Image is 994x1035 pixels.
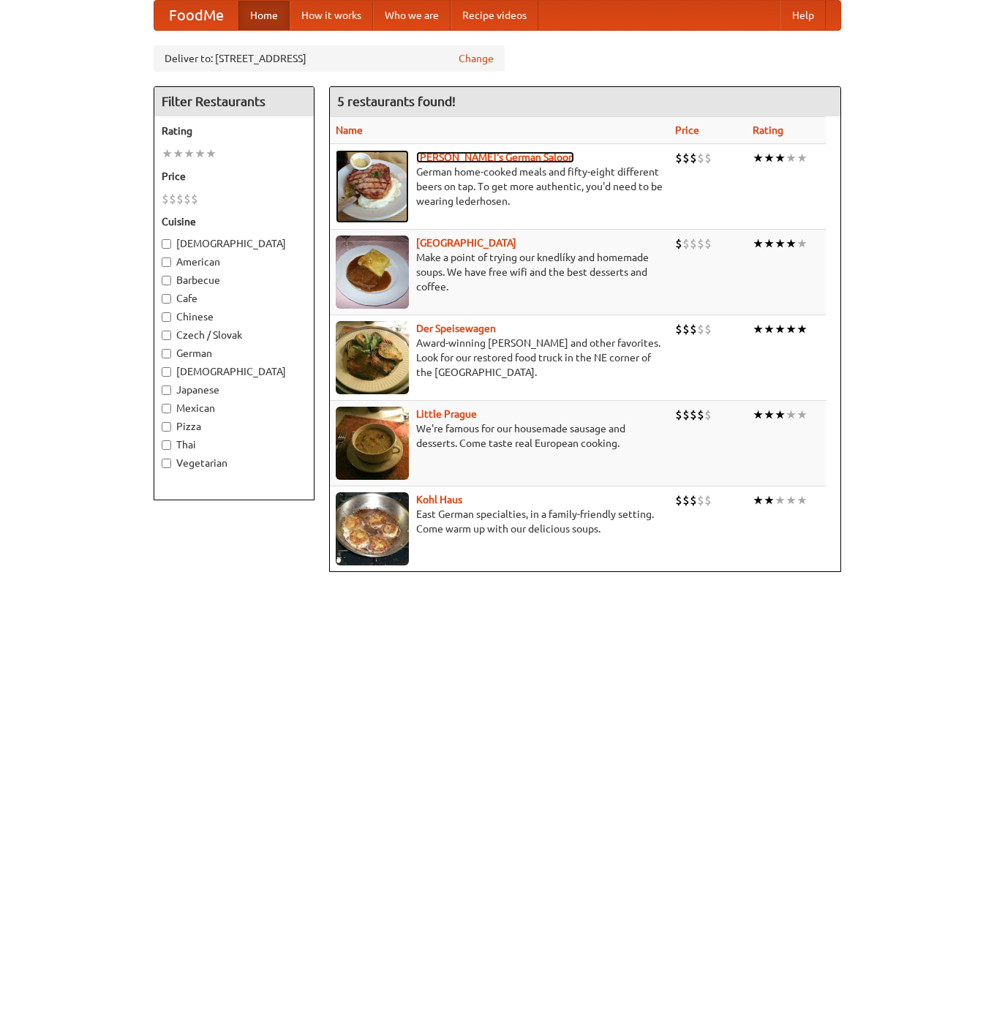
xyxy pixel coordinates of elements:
[764,321,775,337] li: ★
[162,169,306,184] h5: Price
[690,492,697,508] li: $
[336,407,409,480] img: littleprague.jpg
[162,312,171,322] input: Chinese
[162,309,306,324] label: Chinese
[704,150,712,166] li: $
[184,191,191,207] li: $
[675,407,682,423] li: $
[682,407,690,423] li: $
[162,236,306,251] label: [DEMOGRAPHIC_DATA]
[682,236,690,252] li: $
[786,492,797,508] li: ★
[682,321,690,337] li: $
[690,407,697,423] li: $
[162,456,306,470] label: Vegetarian
[162,385,171,395] input: Japanese
[690,150,697,166] li: $
[337,94,456,108] ng-pluralize: 5 restaurants found!
[162,124,306,138] h5: Rating
[753,236,764,252] li: ★
[682,150,690,166] li: $
[753,492,764,508] li: ★
[162,331,171,340] input: Czech / Slovak
[336,236,409,309] img: czechpoint.jpg
[704,492,712,508] li: $
[786,236,797,252] li: ★
[775,492,786,508] li: ★
[162,401,306,415] label: Mexican
[775,321,786,337] li: ★
[786,407,797,423] li: ★
[690,236,697,252] li: $
[797,407,807,423] li: ★
[336,421,663,451] p: We're famous for our housemade sausage and desserts. Come taste real European cooking.
[753,321,764,337] li: ★
[336,165,663,208] p: German home-cooked meals and fifty-eight different beers on tap. To get more authentic, you'd nee...
[704,407,712,423] li: $
[786,150,797,166] li: ★
[184,146,195,162] li: ★
[336,336,663,380] p: Award-winning [PERSON_NAME] and other favorites. Look for our restored food truck in the NE corne...
[162,146,173,162] li: ★
[775,236,786,252] li: ★
[162,404,171,413] input: Mexican
[206,146,217,162] li: ★
[786,321,797,337] li: ★
[764,150,775,166] li: ★
[775,150,786,166] li: ★
[675,150,682,166] li: $
[162,239,171,249] input: [DEMOGRAPHIC_DATA]
[290,1,373,30] a: How it works
[162,276,171,285] input: Barbecue
[162,273,306,287] label: Barbecue
[336,250,663,294] p: Make a point of trying our knedlíky and homemade soups. We have free wifi and the best desserts a...
[775,407,786,423] li: ★
[675,321,682,337] li: $
[764,236,775,252] li: ★
[238,1,290,30] a: Home
[336,150,409,223] img: esthers.jpg
[154,45,505,72] div: Deliver to: [STREET_ADDRESS]
[416,151,574,163] b: [PERSON_NAME]'s German Saloon
[416,494,462,505] b: Kohl Haus
[416,408,477,420] a: Little Prague
[697,492,704,508] li: $
[162,346,306,361] label: German
[416,237,516,249] a: [GEOGRAPHIC_DATA]
[173,146,184,162] li: ★
[162,437,306,452] label: Thai
[682,492,690,508] li: $
[753,124,783,136] a: Rating
[336,492,409,565] img: kohlhaus.jpg
[675,492,682,508] li: $
[162,328,306,342] label: Czech / Slovak
[154,1,238,30] a: FoodMe
[753,150,764,166] li: ★
[162,191,169,207] li: $
[797,236,807,252] li: ★
[764,492,775,508] li: ★
[162,294,171,304] input: Cafe
[162,364,306,379] label: [DEMOGRAPHIC_DATA]
[690,321,697,337] li: $
[697,407,704,423] li: $
[162,459,171,468] input: Vegetarian
[704,236,712,252] li: $
[451,1,538,30] a: Recipe videos
[764,407,775,423] li: ★
[797,150,807,166] li: ★
[162,419,306,434] label: Pizza
[697,321,704,337] li: $
[459,51,494,66] a: Change
[797,492,807,508] li: ★
[162,349,171,358] input: German
[162,422,171,432] input: Pizza
[704,321,712,337] li: $
[162,383,306,397] label: Japanese
[336,321,409,394] img: speisewagen.jpg
[154,87,314,116] h4: Filter Restaurants
[176,191,184,207] li: $
[162,255,306,269] label: American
